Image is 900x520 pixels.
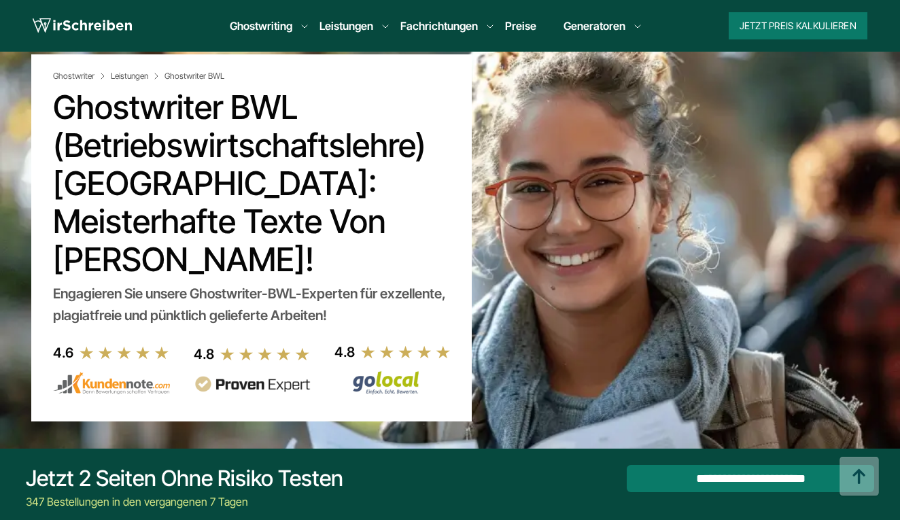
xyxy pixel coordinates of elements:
[230,18,292,34] a: Ghostwriting
[79,345,170,360] img: stars
[111,71,162,82] a: Leistungen
[26,465,343,492] div: Jetzt 2 Seiten ohne Risiko testen
[53,88,450,279] h1: Ghostwriter BWL (Betriebswirtschaftslehre) [GEOGRAPHIC_DATA]: Meisterhafte Texte von [PERSON_NAME]!
[194,376,311,393] img: provenexpert reviews
[360,345,451,360] img: stars
[334,341,355,363] div: 4.8
[53,342,73,364] div: 4.6
[26,493,343,510] div: 347 Bestellungen in den vergangenen 7 Tagen
[400,18,478,34] a: Fachrichtungen
[505,19,536,33] a: Preise
[564,18,625,34] a: Generatoren
[334,370,451,395] img: Wirschreiben Bewertungen
[839,457,880,498] img: button top
[319,18,373,34] a: Leistungen
[53,71,108,82] a: Ghostwriter
[53,283,450,326] div: Engagieren Sie unsere Ghostwriter-BWL-Experten für exzellente, plagiatfreie und pünktlich geliefe...
[165,71,224,82] span: Ghostwriter BWL
[194,343,214,365] div: 4.8
[729,12,867,39] button: Jetzt Preis kalkulieren
[220,347,311,362] img: stars
[33,16,132,36] img: logo wirschreiben
[53,372,170,395] img: kundennote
